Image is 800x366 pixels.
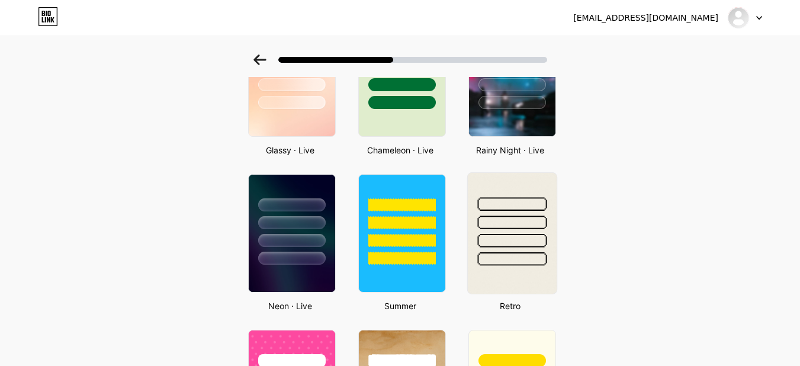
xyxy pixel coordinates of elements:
[245,144,336,156] div: Glassy · Live
[245,300,336,312] div: Neon · Live
[465,300,556,312] div: Retro
[355,300,446,312] div: Summer
[355,144,446,156] div: Chameleon · Live
[573,12,718,24] div: [EMAIL_ADDRESS][DOMAIN_NAME]
[727,7,750,29] img: Abdullah Zahidi
[465,144,556,156] div: Rainy Night · Live
[467,173,556,294] img: retro.jpg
